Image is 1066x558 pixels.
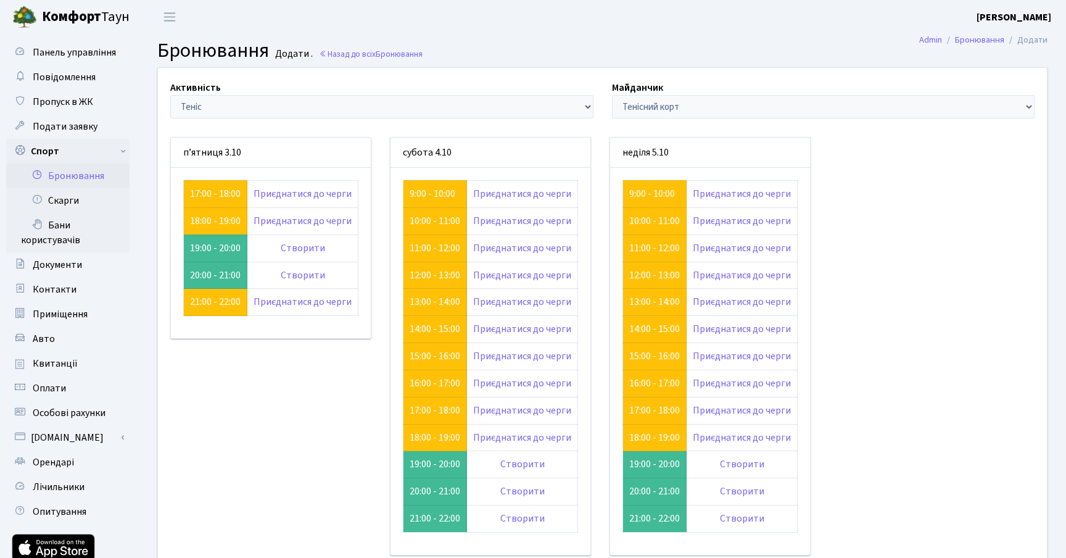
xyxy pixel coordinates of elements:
a: Спорт [6,139,130,164]
small: Додати . [273,48,313,60]
span: Квитанції [33,357,78,370]
a: Приєднатися до черги [254,295,352,309]
a: 14:00 - 15:00 [629,322,680,336]
a: Приєднатися до черги [254,187,352,201]
a: 13:00 - 14:00 [629,295,680,309]
a: Приєднатися до черги [693,241,791,255]
a: Опитування [6,499,130,524]
a: Приєднатися до черги [693,295,791,309]
a: Особові рахунки [6,401,130,425]
td: 21:00 - 22:00 [623,506,687,533]
a: 18:00 - 19:00 [629,431,680,444]
button: Переключити навігацію [154,7,185,27]
a: Квитанції [6,351,130,376]
a: Приєднатися до черги [473,377,571,390]
a: Приєднатися до черги [693,431,791,444]
a: Бани користувачів [6,213,130,252]
a: Приєднатися до черги [473,214,571,228]
span: Авто [33,332,55,346]
a: Приєднатися до черги [693,214,791,228]
a: 21:00 - 22:00 [190,295,241,309]
a: Пропуск в ЖК [6,90,130,114]
a: Подати заявку [6,114,130,139]
a: 18:00 - 19:00 [410,431,460,444]
a: Бронювання [6,164,130,188]
a: 12:00 - 13:00 [410,269,460,282]
a: 16:00 - 17:00 [629,377,680,390]
a: Створити [720,485,764,498]
a: Створити [500,457,545,471]
td: 19:00 - 20:00 [184,235,247,262]
a: Документи [6,252,130,277]
a: Назад до всіхБронювання [319,48,423,60]
span: Бронювання [157,36,269,65]
a: 10:00 - 11:00 [410,214,460,228]
a: Приєднатися до черги [473,404,571,417]
a: Приєднатися до черги [693,187,791,201]
td: 19:00 - 20:00 [623,451,687,478]
a: Приєднатися до черги [473,241,571,255]
a: Бронювання [955,33,1004,46]
a: Приєднатися до черги [473,295,571,309]
a: [DOMAIN_NAME] [6,425,130,450]
a: Приміщення [6,302,130,327]
a: Створити [281,269,325,282]
td: 20:00 - 21:00 [623,478,687,506]
a: 17:00 - 18:00 [410,404,460,417]
a: Admin [919,33,942,46]
a: Авто [6,327,130,351]
a: Приєднатися до черги [693,349,791,363]
span: Таун [42,7,130,28]
span: Бронювання [376,48,423,60]
span: Приміщення [33,307,88,321]
td: 20:00 - 21:00 [403,478,467,506]
nav: breadcrumb [901,27,1066,53]
a: 14:00 - 15:00 [410,322,460,336]
a: 17:00 - 18:00 [190,187,241,201]
a: 15:00 - 16:00 [410,349,460,363]
span: Документи [33,258,82,272]
a: Приєднатися до черги [473,187,571,201]
td: 19:00 - 20:00 [403,451,467,478]
span: Опитування [33,505,86,518]
a: Приєднатися до черги [473,431,571,444]
a: Приєднатися до черги [693,404,791,417]
a: Створити [720,512,764,525]
a: [PERSON_NAME] [977,10,1051,25]
label: Майданчик [612,80,663,95]
a: Орендарі [6,450,130,475]
div: неділя 5.10 [610,138,810,168]
a: Створити [281,241,325,255]
a: 10:00 - 11:00 [629,214,680,228]
td: 20:00 - 21:00 [184,262,247,289]
a: 11:00 - 12:00 [410,241,460,255]
a: Лічильники [6,475,130,499]
a: 13:00 - 14:00 [410,295,460,309]
td: 21:00 - 22:00 [403,506,467,533]
b: [PERSON_NAME] [977,10,1051,24]
span: Панель управління [33,46,116,59]
a: Створити [720,457,764,471]
span: Подати заявку [33,120,97,133]
label: Активність [170,80,221,95]
div: п’ятниця 3.10 [171,138,371,168]
a: Приєднатися до черги [254,214,352,228]
img: logo.png [12,5,37,30]
a: Приєднатися до черги [693,377,791,390]
b: Комфорт [42,7,101,27]
span: Орендарі [33,456,74,469]
li: Додати [1004,33,1047,47]
a: 15:00 - 16:00 [629,349,680,363]
a: 16:00 - 17:00 [410,377,460,390]
span: Контакти [33,283,76,296]
a: Приєднатися до черги [473,349,571,363]
a: 9:00 - 10:00 [629,187,675,201]
div: субота 4.10 [390,138,590,168]
a: 11:00 - 12:00 [629,241,680,255]
a: Приєднатися до черги [693,269,791,282]
a: Оплати [6,376,130,401]
span: Особові рахунки [33,406,105,420]
a: Контакти [6,277,130,302]
a: 9:00 - 10:00 [410,187,455,201]
a: 18:00 - 19:00 [190,214,241,228]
